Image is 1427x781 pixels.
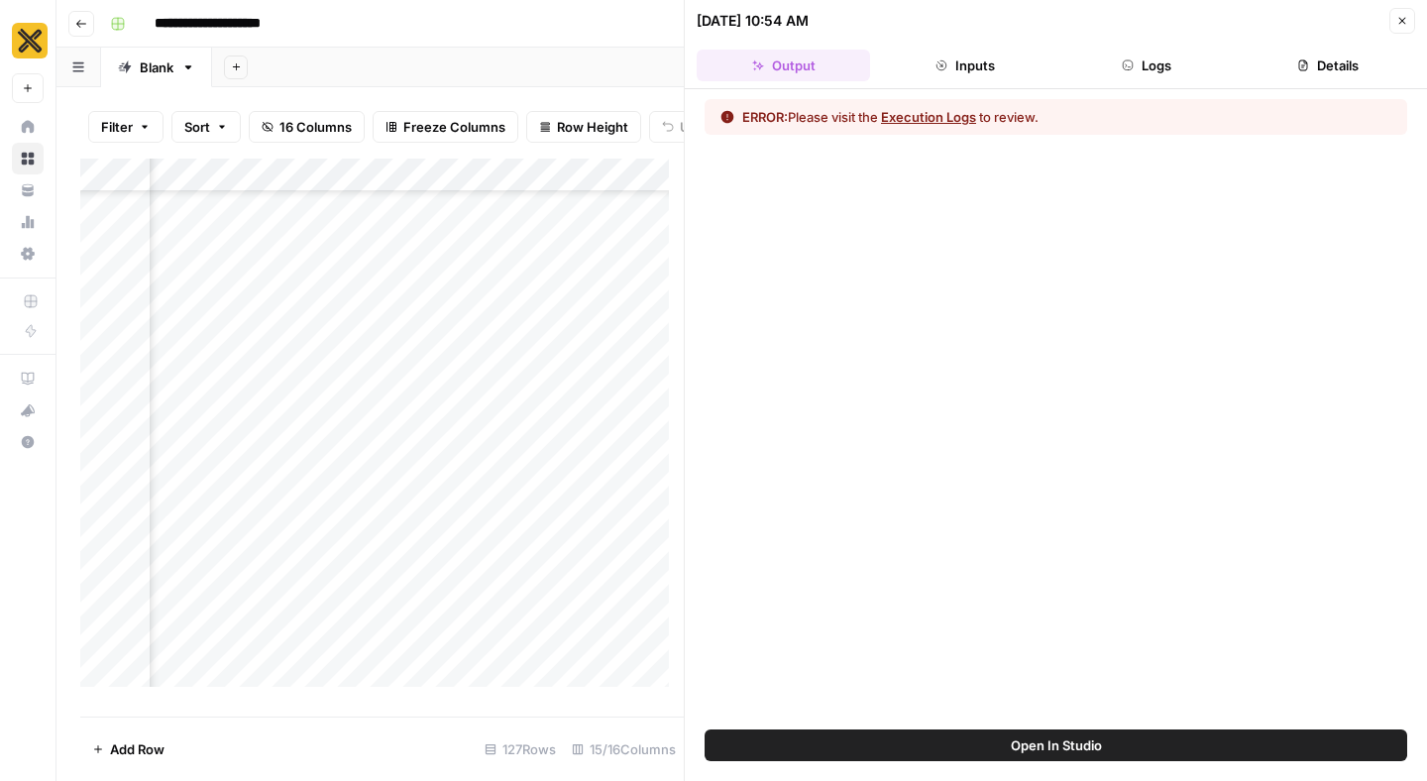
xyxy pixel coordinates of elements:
div: Blank [140,57,173,77]
span: ERROR: [742,109,788,125]
a: Browse [12,143,44,174]
button: Execution Logs [881,107,976,127]
button: Filter [88,111,164,143]
span: Sort [184,117,210,137]
span: Open In Studio [1011,735,1102,755]
div: What's new? [13,395,43,425]
button: Freeze Columns [373,111,518,143]
span: Freeze Columns [403,117,505,137]
div: [DATE] 10:54 AM [697,11,809,31]
a: Your Data [12,174,44,206]
button: Sort [171,111,241,143]
button: Output [697,50,870,81]
img: CookUnity Logo [12,23,48,58]
span: Filter [101,117,133,137]
button: Logs [1060,50,1234,81]
button: What's new? [12,394,44,426]
span: 16 Columns [279,117,352,137]
button: Details [1242,50,1415,81]
button: Add Row [80,733,176,765]
button: Row Height [526,111,641,143]
button: Inputs [878,50,1051,81]
button: Workspace: CookUnity [12,16,44,65]
a: Home [12,111,44,143]
a: AirOps Academy [12,363,44,394]
button: Help + Support [12,426,44,458]
button: Undo [649,111,726,143]
button: 16 Columns [249,111,365,143]
div: Please visit the to review. [742,107,1039,127]
a: Usage [12,206,44,238]
span: Add Row [110,739,165,759]
div: 15/16 Columns [564,733,684,765]
span: Row Height [557,117,628,137]
div: 127 Rows [477,733,564,765]
button: Open In Studio [705,729,1407,761]
a: Settings [12,238,44,270]
a: Blank [101,48,212,87]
